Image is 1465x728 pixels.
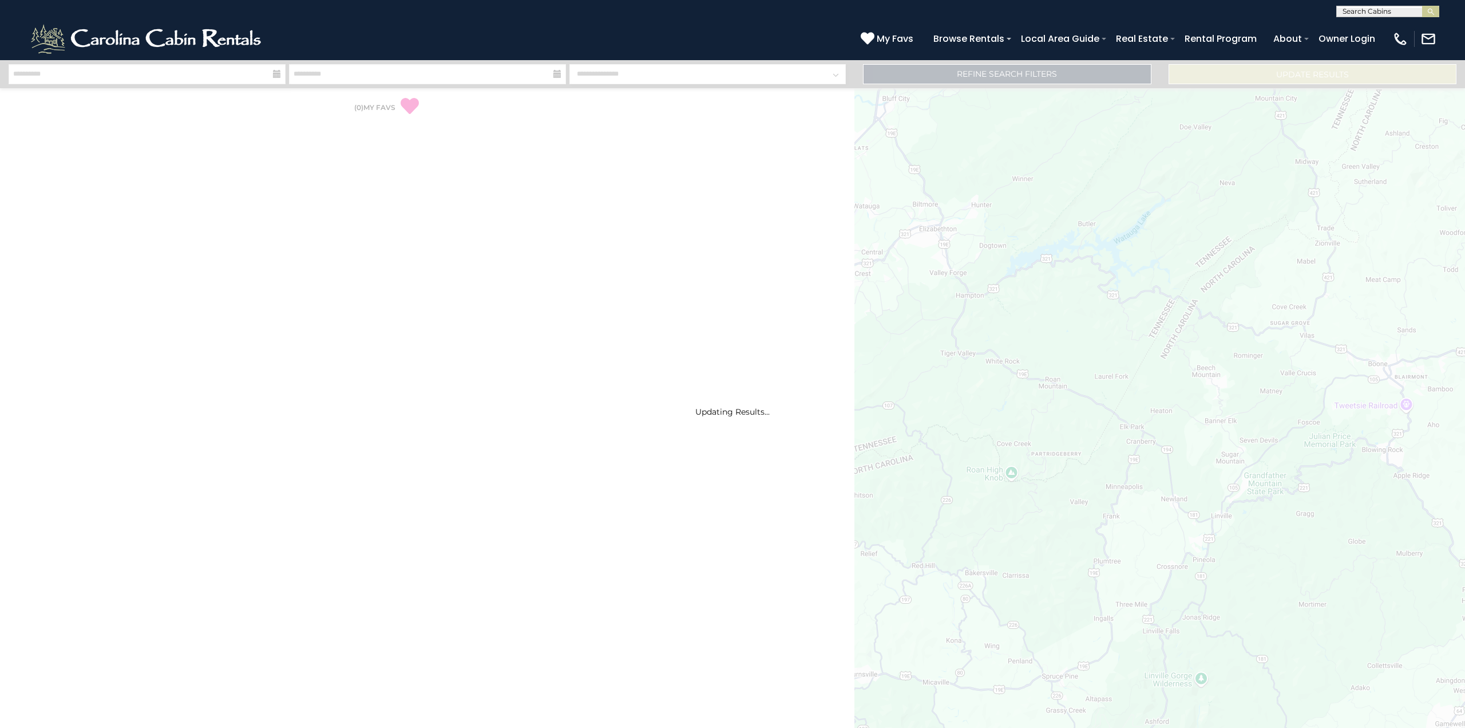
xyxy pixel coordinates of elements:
[1420,31,1436,47] img: mail-regular-white.png
[1392,31,1408,47] img: phone-regular-white.png
[29,22,266,56] img: White-1-2.png
[928,29,1010,49] a: Browse Rentals
[1015,29,1105,49] a: Local Area Guide
[877,32,913,46] span: My Favs
[861,32,916,46] a: My Favs
[1110,29,1174,49] a: Real Estate
[1179,29,1262,49] a: Rental Program
[1268,29,1308,49] a: About
[1313,29,1381,49] a: Owner Login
